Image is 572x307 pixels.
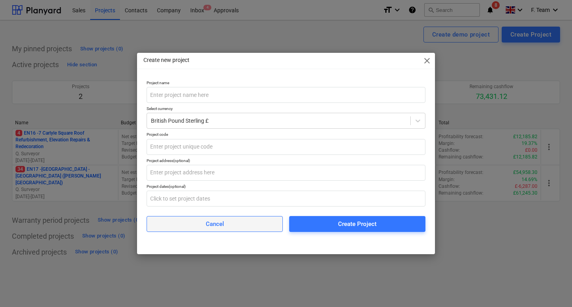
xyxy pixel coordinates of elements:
[338,219,377,229] div: Create Project
[147,191,425,207] input: Click to set project dates
[147,184,425,189] div: Project dates (optional)
[147,80,425,87] p: Project name
[143,56,189,64] p: Create new project
[147,132,425,139] p: Project code
[147,106,425,113] p: Select currency
[147,165,425,181] input: Enter project address here
[289,216,425,232] button: Create Project
[147,87,425,103] input: Enter project name here
[206,219,224,229] div: Cancel
[147,216,283,232] button: Cancel
[147,139,425,155] input: Enter project unique code
[532,269,572,307] iframe: Chat Widget
[422,56,432,66] span: close
[147,158,425,163] div: Project address (optional)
